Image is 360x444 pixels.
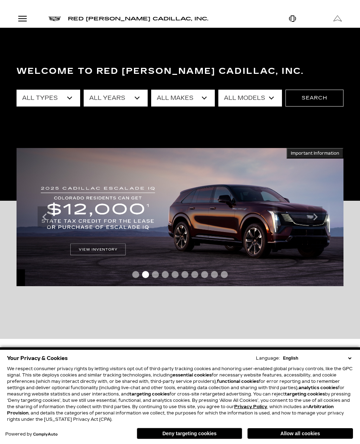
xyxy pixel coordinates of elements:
[270,10,315,27] a: Open Phone Modal
[181,271,188,278] span: Go to slide 6
[201,271,208,278] span: Go to slide 8
[68,14,208,24] a: Red [PERSON_NAME] Cadillac, Inc.
[221,271,228,278] span: Go to slide 10
[137,428,242,439] button: Deny targeting cookies
[33,432,58,437] a: ComplyAuto
[298,385,338,390] strong: analytics cookies
[217,379,259,384] strong: functional cookies
[17,148,343,286] img: THE 2025 ESCALADE IQ IS ELIGIBLE FOR THE $3,500 COLORADO INNOVATIVE MOTOR VEHICLE TAX CREDIT
[129,392,169,397] strong: targeting cookies
[291,150,339,156] span: Important Information
[7,366,353,423] p: We respect consumer privacy rights by letting visitors opt out of third-party tracking cookies an...
[38,206,52,227] div: Previous
[315,10,360,27] a: Open Get Directions Modal
[173,373,212,378] strong: essential cookies
[218,90,282,107] select: Filter by model
[17,64,343,78] h3: Welcome to Red [PERSON_NAME] Cadillac, Inc.
[211,271,218,278] span: Go to slide 9
[84,90,147,107] select: Filter by year
[151,90,215,107] select: Filter by make
[281,355,353,361] select: Language Select
[5,432,58,437] div: Powered by
[7,353,68,363] span: Your Privacy & Cookies
[191,271,198,278] span: Go to slide 7
[17,90,80,107] select: Filter by type
[172,271,179,278] span: Go to slide 5
[68,16,208,22] span: Red [PERSON_NAME] Cadillac, Inc.
[162,271,169,278] span: Go to slide 4
[308,206,322,227] div: Next
[256,356,280,360] div: Language:
[247,428,353,439] button: Allow all cookies
[132,271,139,278] span: Go to slide 1
[142,271,149,278] span: Go to slide 2
[234,404,267,409] a: Privacy Policy
[152,271,159,278] span: Go to slide 3
[49,14,61,24] a: Cadillac logo
[285,90,343,107] button: Search
[49,17,61,21] img: Cadillac logo
[285,392,325,397] strong: targeting cookies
